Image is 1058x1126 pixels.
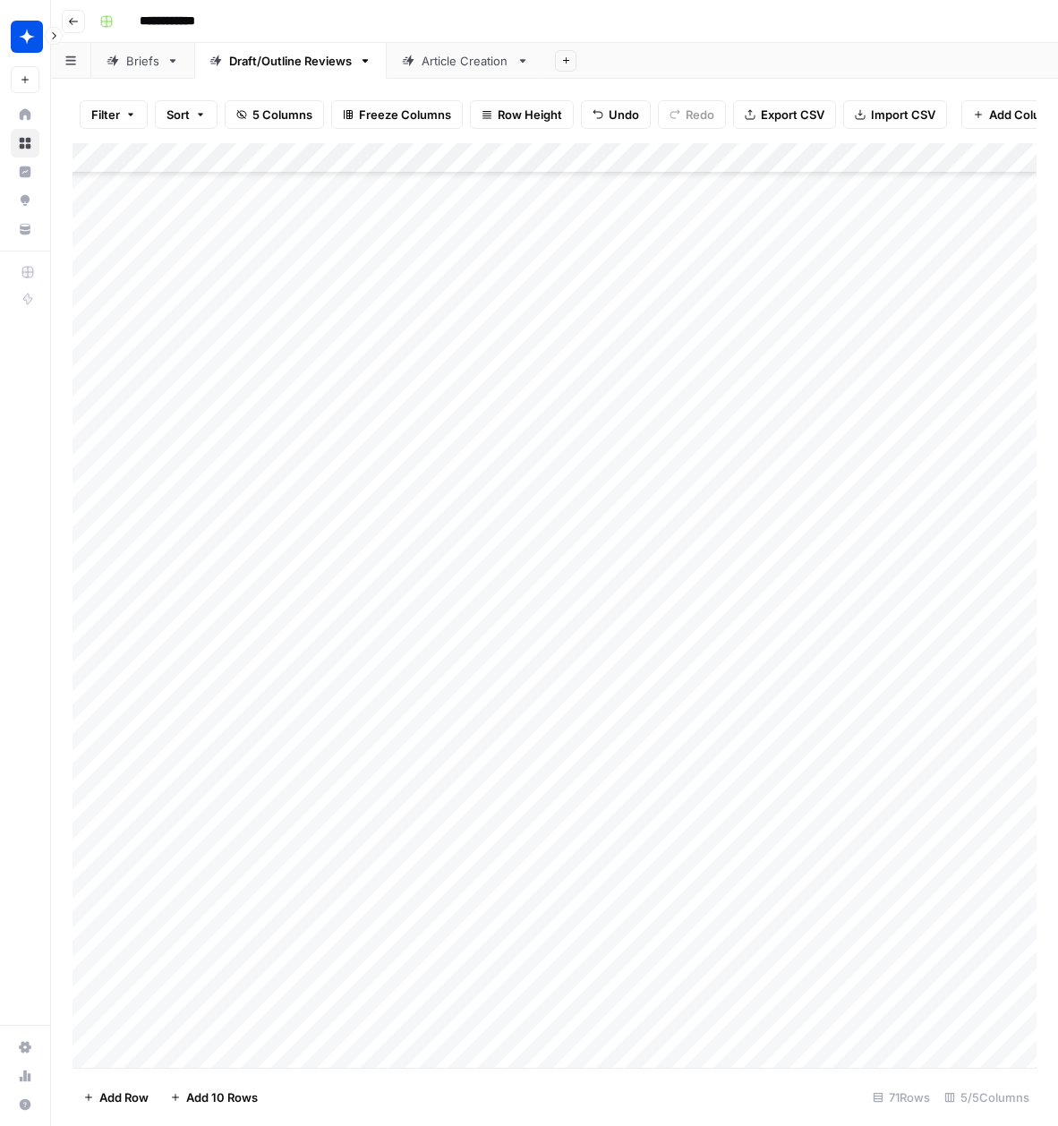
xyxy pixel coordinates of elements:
[252,106,312,124] span: 5 Columns
[159,1083,269,1112] button: Add 10 Rows
[871,106,935,124] span: Import CSV
[761,106,824,124] span: Export CSV
[866,1083,937,1112] div: 71 Rows
[387,43,544,79] a: Article Creation
[229,52,352,70] div: Draft/Outline Reviews
[470,100,574,129] button: Row Height
[11,14,39,59] button: Workspace: Wiz
[11,21,43,53] img: Wiz Logo
[194,43,387,79] a: Draft/Outline Reviews
[186,1088,258,1106] span: Add 10 Rows
[11,1033,39,1062] a: Settings
[166,106,190,124] span: Sort
[91,106,120,124] span: Filter
[658,100,726,129] button: Redo
[422,52,509,70] div: Article Creation
[843,100,947,129] button: Import CSV
[11,100,39,129] a: Home
[581,100,651,129] button: Undo
[11,1090,39,1119] button: Help + Support
[80,100,148,129] button: Filter
[225,100,324,129] button: 5 Columns
[686,106,714,124] span: Redo
[155,100,218,129] button: Sort
[91,43,194,79] a: Briefs
[498,106,562,124] span: Row Height
[937,1083,1037,1112] div: 5/5 Columns
[989,106,1058,124] span: Add Column
[11,129,39,158] a: Browse
[11,186,39,215] a: Opportunities
[99,1088,149,1106] span: Add Row
[733,100,836,129] button: Export CSV
[73,1083,159,1112] button: Add Row
[11,158,39,186] a: Insights
[126,52,159,70] div: Briefs
[11,215,39,243] a: Your Data
[331,100,463,129] button: Freeze Columns
[609,106,639,124] span: Undo
[11,1062,39,1090] a: Usage
[359,106,451,124] span: Freeze Columns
